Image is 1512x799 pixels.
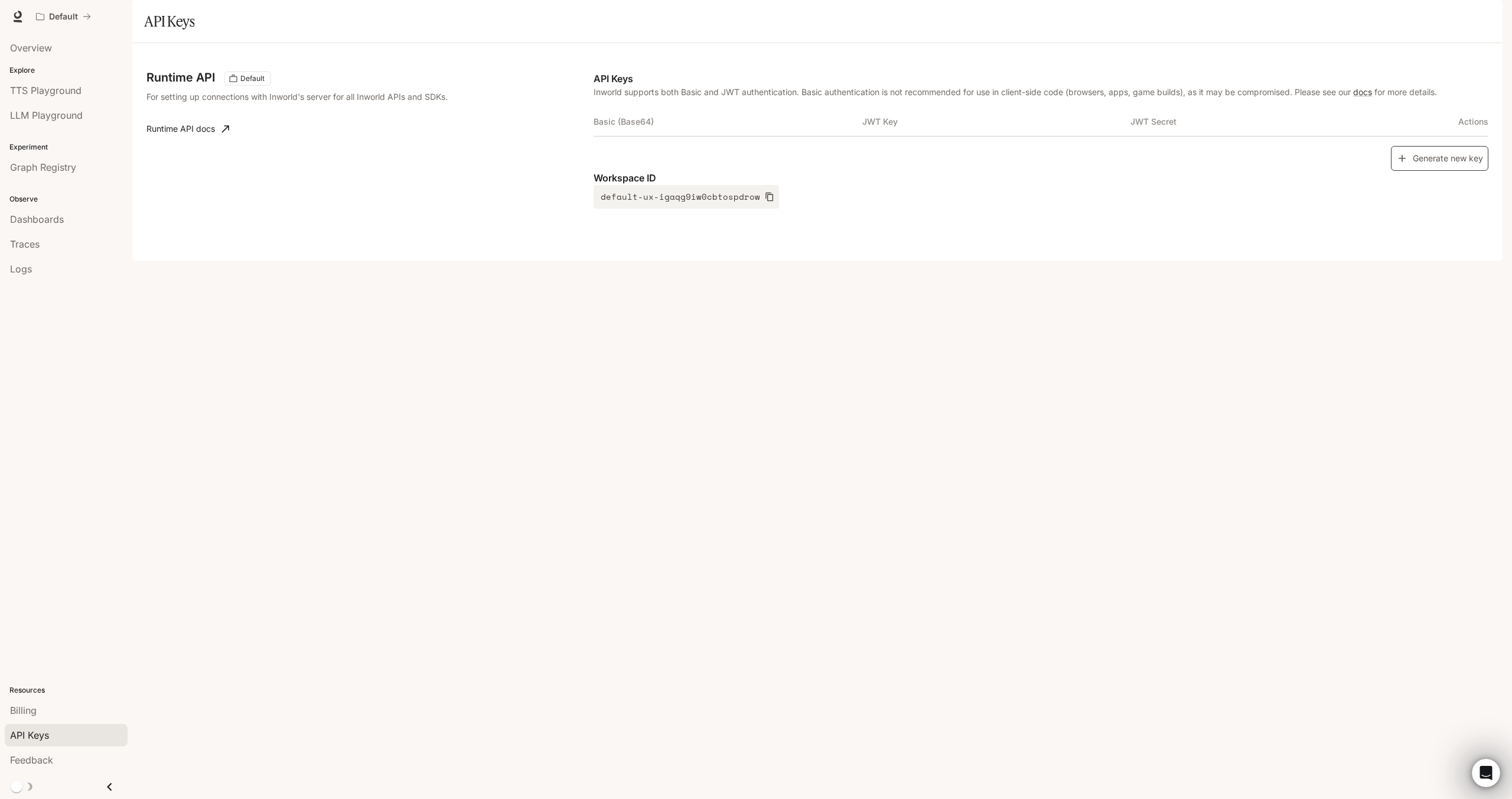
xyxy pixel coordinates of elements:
[594,72,1488,86] p: API Keys
[1472,759,1500,787] iframe: Intercom live chat
[1353,87,1372,97] a: docs
[146,72,215,83] h3: Runtime API
[862,108,1130,136] th: JWT Key
[1399,108,1488,136] th: Actions
[31,5,96,28] button: All workspaces
[142,117,234,141] a: Runtime API docs
[594,86,1488,98] p: Inworld supports both Basic and JWT authentication. Basic authentication is not recommended for u...
[1130,108,1399,136] th: JWT Secret
[224,72,271,86] div: These keys will apply to your current workspace only
[236,73,269,84] span: Default
[1391,146,1488,171] button: Generate new key
[144,9,194,33] h1: API Keys
[594,185,779,209] button: default-ux-igaqg9iw0cbtospdrow
[594,108,862,136] th: Basic (Base64)
[594,171,1488,185] p: Workspace ID
[146,90,475,103] p: For setting up connections with Inworld's server for all Inworld APIs and SDKs.
[49,12,78,22] p: Default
